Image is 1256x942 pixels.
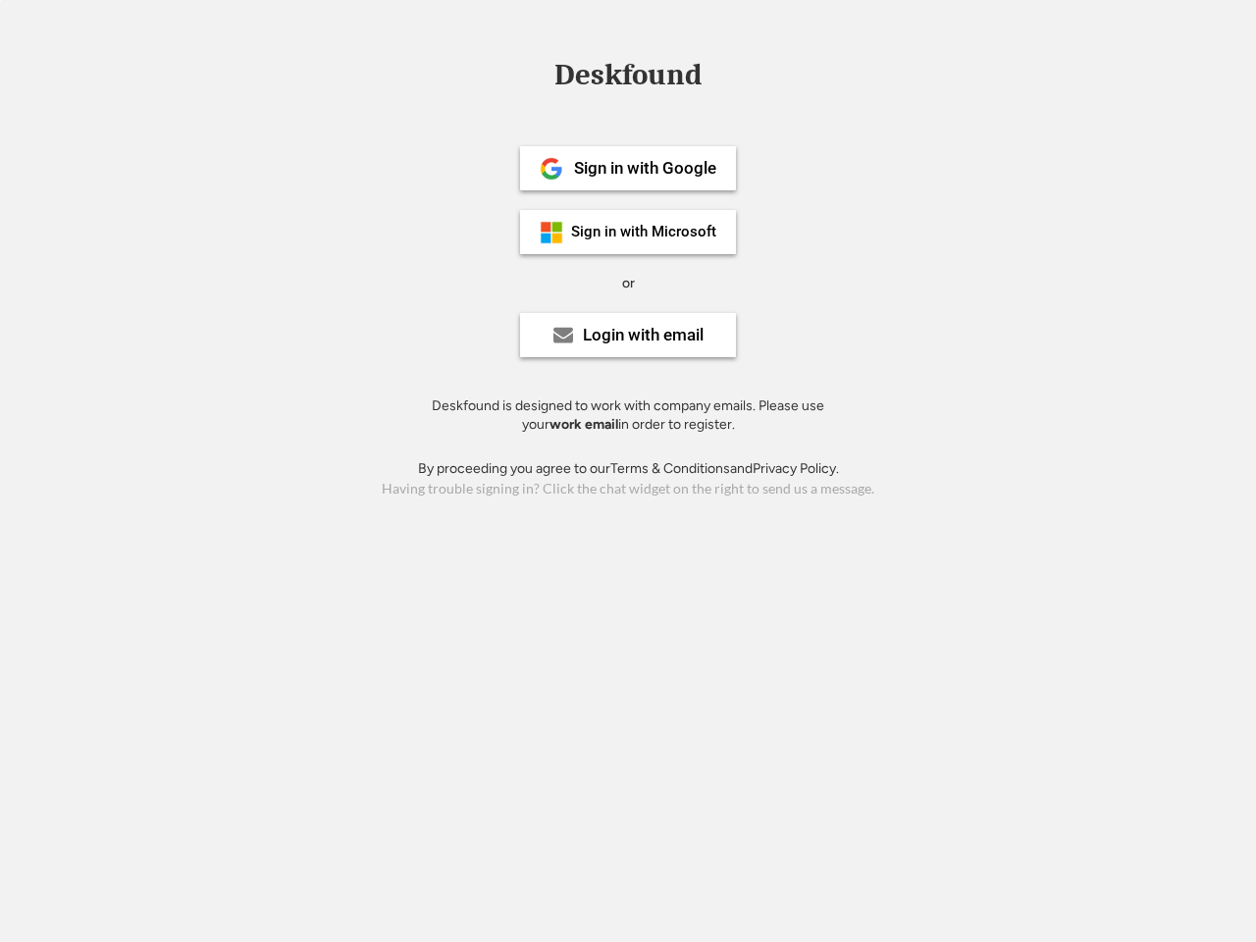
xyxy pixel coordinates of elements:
div: Deskfound is designed to work with company emails. Please use your in order to register. [407,396,849,435]
div: Login with email [583,327,704,343]
img: ms-symbollockup_mssymbol_19.png [540,221,563,244]
a: Terms & Conditions [610,460,730,477]
div: Sign in with Microsoft [571,225,716,239]
img: 1024px-Google__G__Logo.svg.png [540,157,563,181]
strong: work email [549,416,618,433]
div: or [622,274,635,293]
a: Privacy Policy. [753,460,839,477]
div: By proceeding you agree to our and [418,459,839,479]
div: Deskfound [545,60,711,90]
div: Sign in with Google [574,160,716,177]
